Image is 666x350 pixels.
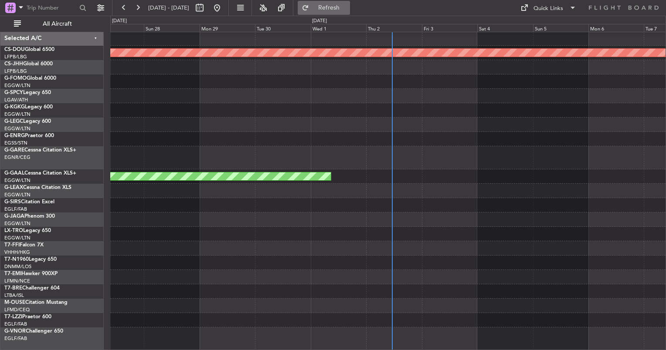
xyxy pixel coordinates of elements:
[200,24,255,32] div: Mon 29
[4,133,25,138] span: G-ENRG
[4,54,27,60] a: LFPB/LBG
[4,177,31,184] a: EGGW/LTN
[4,321,27,327] a: EGLF/FAB
[4,249,30,256] a: VHHH/HKG
[4,90,51,95] a: G-SPCYLegacy 650
[298,1,350,15] button: Refresh
[4,185,23,190] span: G-LEAX
[4,192,31,198] a: EGGW/LTN
[4,314,51,320] a: T7-LZZIPraetor 600
[144,24,199,32] div: Sun 28
[4,61,23,67] span: CS-JHH
[4,199,54,205] a: G-SIRSCitation Excel
[533,4,563,13] div: Quick Links
[4,76,27,81] span: G-FOMO
[4,111,31,118] a: EGGW/LTN
[4,228,51,233] a: LX-TROLegacy 650
[4,47,25,52] span: CS-DOU
[4,97,28,103] a: LGAV/ATH
[477,24,533,32] div: Sat 4
[4,104,25,110] span: G-KGKG
[516,1,581,15] button: Quick Links
[4,292,24,299] a: LTBA/ISL
[4,306,30,313] a: LFMD/CEQ
[4,278,30,284] a: LFMN/NCE
[4,263,31,270] a: DNMM/LOS
[4,329,63,334] a: G-VNORChallenger 650
[4,235,31,241] a: EGGW/LTN
[88,24,144,32] div: Sat 27
[4,286,60,291] a: T7-BREChallenger 604
[4,257,29,262] span: T7-N1960
[422,24,477,32] div: Fri 3
[4,76,56,81] a: G-FOMOGlobal 6000
[4,154,31,161] a: EGNR/CEG
[4,242,44,248] a: T7-FFIFalcon 7X
[4,271,58,276] a: T7-EMIHawker 900XP
[4,61,53,67] a: CS-JHHGlobal 6000
[4,90,23,95] span: G-SPCY
[311,5,347,11] span: Refresh
[4,214,24,219] span: G-JAGA
[4,335,27,342] a: EGLF/FAB
[148,4,189,12] span: [DATE] - [DATE]
[4,220,31,227] a: EGGW/LTN
[588,24,644,32] div: Mon 6
[4,228,23,233] span: LX-TRO
[4,206,27,212] a: EGLF/FAB
[4,314,22,320] span: T7-LZZI
[4,171,76,176] a: G-GAALCessna Citation XLS+
[4,125,31,132] a: EGGW/LTN
[27,1,77,14] input: Trip Number
[4,257,57,262] a: T7-N1960Legacy 650
[255,24,310,32] div: Tue 30
[23,21,92,27] span: All Aircraft
[4,104,53,110] a: G-KGKGLegacy 600
[4,171,24,176] span: G-GAAL
[4,329,26,334] span: G-VNOR
[4,82,31,89] a: EGGW/LTN
[4,119,51,124] a: G-LEGCLegacy 600
[312,17,327,25] div: [DATE]
[4,119,23,124] span: G-LEGC
[4,68,27,74] a: LFPB/LBG
[112,17,127,25] div: [DATE]
[4,242,20,248] span: T7-FFI
[4,300,25,305] span: M-OUSE
[4,140,27,146] a: EGSS/STN
[4,148,76,153] a: G-GARECessna Citation XLS+
[311,24,366,32] div: Wed 1
[4,286,22,291] span: T7-BRE
[4,185,71,190] a: G-LEAXCessna Citation XLS
[4,214,55,219] a: G-JAGAPhenom 300
[4,148,24,153] span: G-GARE
[10,17,95,31] button: All Aircraft
[366,24,421,32] div: Thu 2
[4,300,68,305] a: M-OUSECitation Mustang
[4,199,21,205] span: G-SIRS
[4,47,54,52] a: CS-DOUGlobal 6500
[533,24,588,32] div: Sun 5
[4,271,21,276] span: T7-EMI
[4,133,54,138] a: G-ENRGPraetor 600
